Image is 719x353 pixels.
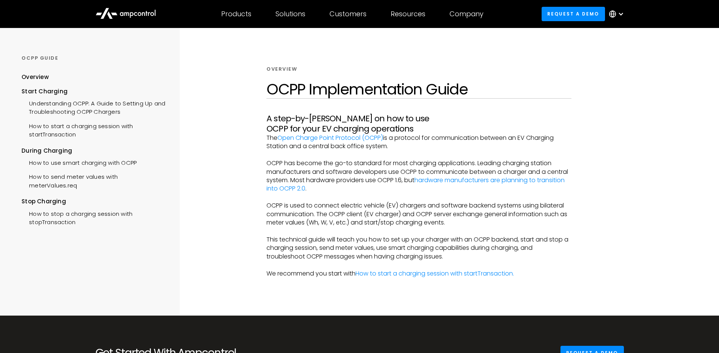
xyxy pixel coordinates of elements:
p: ‍ [266,151,571,159]
p: We recommend you start with [266,269,571,278]
p: This technical guide will teach you how to set up your charger with an OCPP backend, start and st... [266,235,571,261]
a: hardware manufacturers are planning to transition into OCPP 2.0 [266,176,565,193]
p: OCPP has become the go-to standard for most charging applications. Leading charging station manuf... [266,159,571,193]
div: Resources [391,10,425,18]
a: How to use smart charging with OCPP [22,155,137,169]
a: How to send meter values with meterValues.req [22,169,165,192]
div: Company [450,10,483,18]
p: ‍ [266,227,571,235]
h3: A step-by-[PERSON_NAME] on how to use OCPP for your EV charging operations [266,114,571,134]
a: Request a demo [542,7,605,21]
div: During Charging [22,147,165,155]
div: Start Charging [22,87,165,96]
p: The is a protocol for communication between an EV Charging Station and a central back office system. [266,134,571,151]
p: OCPP is used to connect electric vehicle (EV) chargers and software backend systems using bilater... [266,201,571,227]
p: ‍ [266,261,571,269]
div: Stop Charging [22,198,165,206]
div: Solutions [276,10,305,18]
a: Open Charge Point Protocol (OCPP) [277,133,383,142]
div: Products [221,10,251,18]
a: Understanding OCPP: A Guide to Setting Up and Troubleshooting OCPP Chargers [22,96,165,118]
a: How to start a charging session with startTransaction [22,118,165,141]
a: How to stop a charging session with stopTransaction [22,206,165,229]
div: Customers [329,10,366,18]
div: Overview [266,66,297,73]
a: How to start a charging session with startTransaction. [356,269,514,278]
p: ‍ [266,193,571,201]
a: Overview [22,73,49,87]
h1: OCPP Implementation Guide [266,80,571,98]
div: OCPP GUIDE [22,55,165,62]
div: Overview [22,73,49,82]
